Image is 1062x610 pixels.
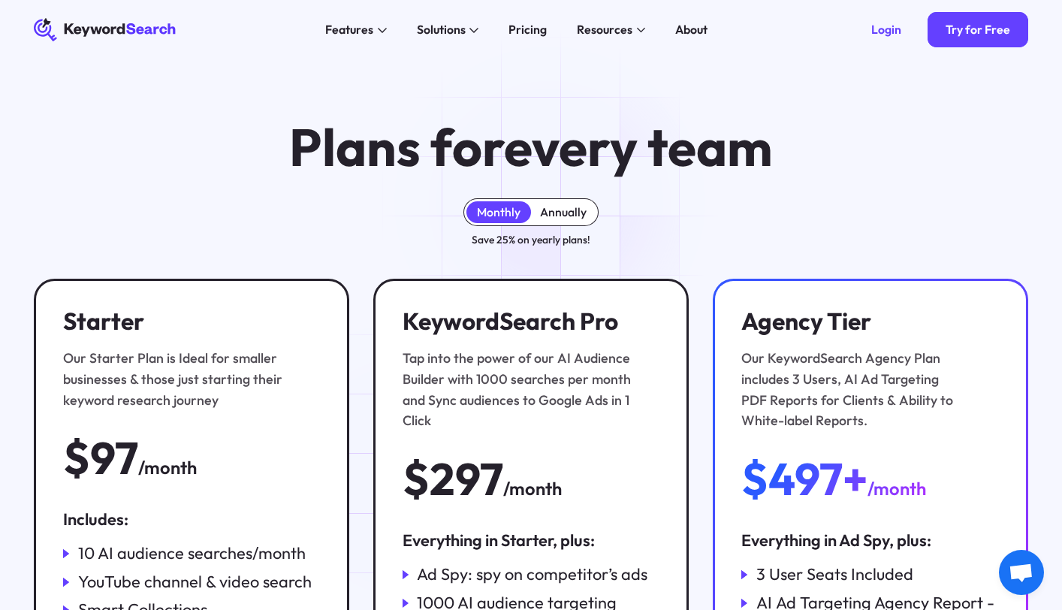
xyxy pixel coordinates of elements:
[63,348,313,410] div: Our Starter Plan is Ideal for smaller businesses & those just starting their keyword research jou...
[741,530,999,552] div: Everything in Ad Spy, plus:
[403,307,653,336] h3: KeywordSearch Pro
[417,21,466,39] div: Solutions
[946,23,1010,38] div: Try for Free
[675,21,707,39] div: About
[508,21,547,39] div: Pricing
[853,12,919,48] a: Login
[504,114,773,180] span: every team
[63,509,321,531] div: Includes:
[477,205,520,220] div: Monthly
[741,455,867,503] div: $497+
[403,530,660,552] div: Everything in Starter, plus:
[403,455,503,503] div: $297
[741,348,991,431] div: Our KeywordSearch Agency Plan includes 3 Users, AI Ad Targeting PDF Reports for Clients & Ability...
[63,307,313,336] h3: Starter
[289,119,773,175] h1: Plans for
[472,232,590,249] div: Save 25% on yearly plans!
[78,542,306,565] div: 10 AI audience searches/month
[403,348,653,431] div: Tap into the power of our AI Audience Builder with 1000 searches per month and Sync audiences to ...
[756,563,913,586] div: 3 User Seats Included
[138,454,197,482] div: /month
[503,475,562,503] div: /month
[78,571,312,593] div: YouTube channel & video search
[867,475,926,503] div: /month
[999,550,1044,595] div: Open chat
[741,307,991,336] h3: Agency Tier
[499,18,556,42] a: Pricing
[871,23,901,38] div: Login
[325,21,373,39] div: Features
[666,18,717,42] a: About
[63,434,138,482] div: $97
[417,563,647,586] div: Ad Spy: spy on competitor’s ads
[928,12,1028,48] a: Try for Free
[577,21,632,39] div: Resources
[540,205,587,220] div: Annually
